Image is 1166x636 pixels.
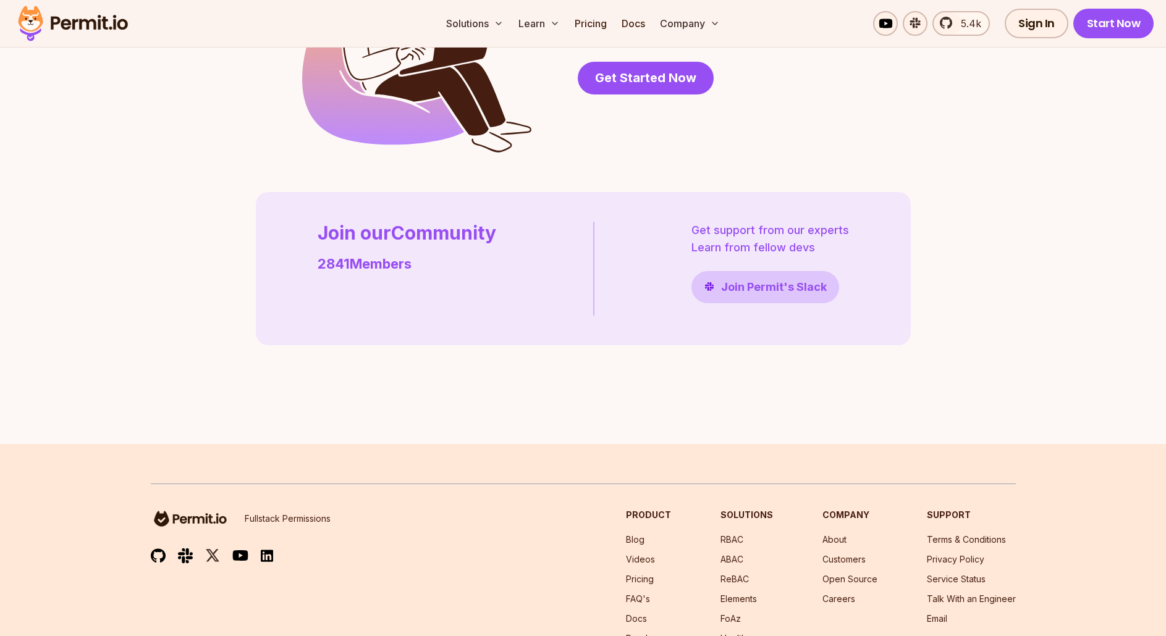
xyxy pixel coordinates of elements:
[927,534,1006,545] a: Terms & Conditions
[655,11,725,36] button: Company
[245,513,331,525] p: Fullstack Permissions
[513,11,565,36] button: Learn
[927,574,986,584] a: Service Status
[691,271,839,303] a: Join Permit's Slack
[927,509,1016,521] h3: Support
[12,2,133,44] img: Permit logo
[626,574,654,584] a: Pricing
[626,554,655,564] a: Videos
[822,509,877,521] h3: Company
[953,16,981,31] span: 5.4k
[441,11,509,36] button: Solutions
[232,548,248,563] img: youtube
[626,534,644,545] a: Blog
[318,254,496,274] p: 2841 Members
[822,574,877,584] a: Open Source
[927,593,1016,604] a: Talk With an Engineer
[927,613,947,624] a: Email
[617,11,650,36] a: Docs
[927,554,984,564] a: Privacy Policy
[151,509,230,529] img: logo
[578,62,714,94] a: Get Started Now
[720,593,757,604] a: Elements
[626,593,650,604] a: FAQ's
[1073,9,1154,38] a: Start Now
[1005,9,1068,38] a: Sign In
[822,554,866,564] a: Customers
[720,554,743,564] a: ABAC
[151,548,166,564] img: github
[626,613,647,624] a: Docs
[261,549,273,563] img: linkedin
[595,69,696,86] span: Get Started Now
[205,548,220,563] img: twitter
[720,613,741,624] a: FoAz
[822,534,847,545] a: About
[626,509,671,521] h3: Product
[720,574,749,584] a: ReBAC
[720,534,743,545] a: RBAC
[720,509,773,521] h3: Solutions
[318,222,496,244] h2: Join our Community
[178,547,193,564] img: slack
[691,222,849,256] p: Get support from our experts Learn from fellow devs
[932,11,990,36] a: 5.4k
[570,11,612,36] a: Pricing
[822,593,855,604] a: Careers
